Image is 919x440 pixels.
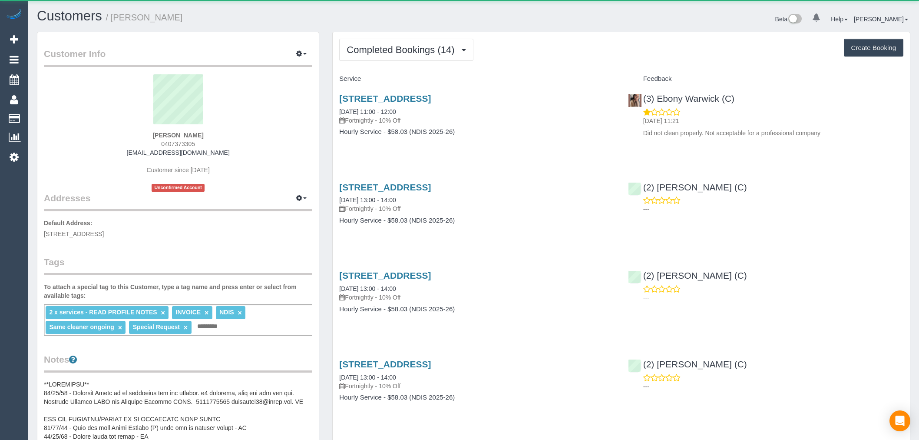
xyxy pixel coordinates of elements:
[5,9,23,21] img: Automaid Logo
[339,75,615,83] h4: Service
[339,182,431,192] a: [STREET_ADDRESS]
[775,16,802,23] a: Beta
[628,182,747,192] a: (2) [PERSON_NAME] (C)
[889,410,910,431] div: Open Intercom Messenger
[339,270,431,280] a: [STREET_ADDRESS]
[339,217,615,224] h4: Hourly Service - $58.03 (NDIS 2025-26)
[643,293,903,302] p: ---
[205,309,208,317] a: ×
[161,140,195,147] span: 0407373305
[628,75,903,83] h4: Feedback
[339,93,431,103] a: [STREET_ADDRESS]
[339,128,615,136] h4: Hourly Service - $58.03 (NDIS 2025-26)
[339,359,431,369] a: [STREET_ADDRESS]
[339,204,615,213] p: Fortnightly - 10% Off
[831,16,848,23] a: Help
[339,293,615,302] p: Fortnightly - 10% Off
[643,205,903,213] p: ---
[854,16,908,23] a: [PERSON_NAME]
[339,306,615,313] h4: Hourly Service - $58.03 (NDIS 2025-26)
[628,359,747,369] a: (2) [PERSON_NAME] (C)
[628,93,734,103] a: (3) Ebony Warwick (C)
[152,184,205,191] span: Unconfirmed Account
[339,197,396,203] a: [DATE] 13:00 - 14:00
[44,283,312,300] label: To attach a special tag to this Customer, type a tag name and press enter or select from availabl...
[49,323,114,330] span: Same cleaner ongoing
[339,394,615,401] h4: Hourly Service - $58.03 (NDIS 2025-26)
[339,382,615,390] p: Fortnightly - 10% Off
[787,14,802,25] img: New interface
[106,13,183,22] small: / [PERSON_NAME]
[643,129,903,137] p: Did not clean properly. Not acceptable for a professional company
[49,309,157,316] span: 2 x services - READ PROFILE NOTES
[133,323,180,330] span: Special Request
[643,117,903,125] p: [DATE] 11:21
[118,324,122,331] a: ×
[44,256,312,275] legend: Tags
[628,270,747,280] a: (2) [PERSON_NAME] (C)
[347,44,459,55] span: Completed Bookings (14)
[37,8,102,23] a: Customers
[339,116,615,125] p: Fortnightly - 10% Off
[643,382,903,391] p: ---
[44,47,312,67] legend: Customer Info
[339,39,473,61] button: Completed Bookings (14)
[44,353,312,373] legend: Notes
[161,309,165,317] a: ×
[339,285,396,292] a: [DATE] 13:00 - 14:00
[238,309,242,317] a: ×
[184,324,188,331] a: ×
[147,167,210,173] span: Customer since [DATE]
[152,132,203,139] strong: [PERSON_NAME]
[127,149,230,156] a: [EMAIL_ADDRESS][DOMAIN_NAME]
[339,108,396,115] a: [DATE] 11:00 - 12:00
[176,309,201,316] span: INVOICE
[44,219,93,227] label: Default Address:
[844,39,903,57] button: Create Booking
[339,374,396,381] a: [DATE] 13:00 - 14:00
[628,94,641,107] img: (3) Ebony Warwick (C)
[44,230,104,237] span: [STREET_ADDRESS]
[219,309,234,316] span: NDIS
